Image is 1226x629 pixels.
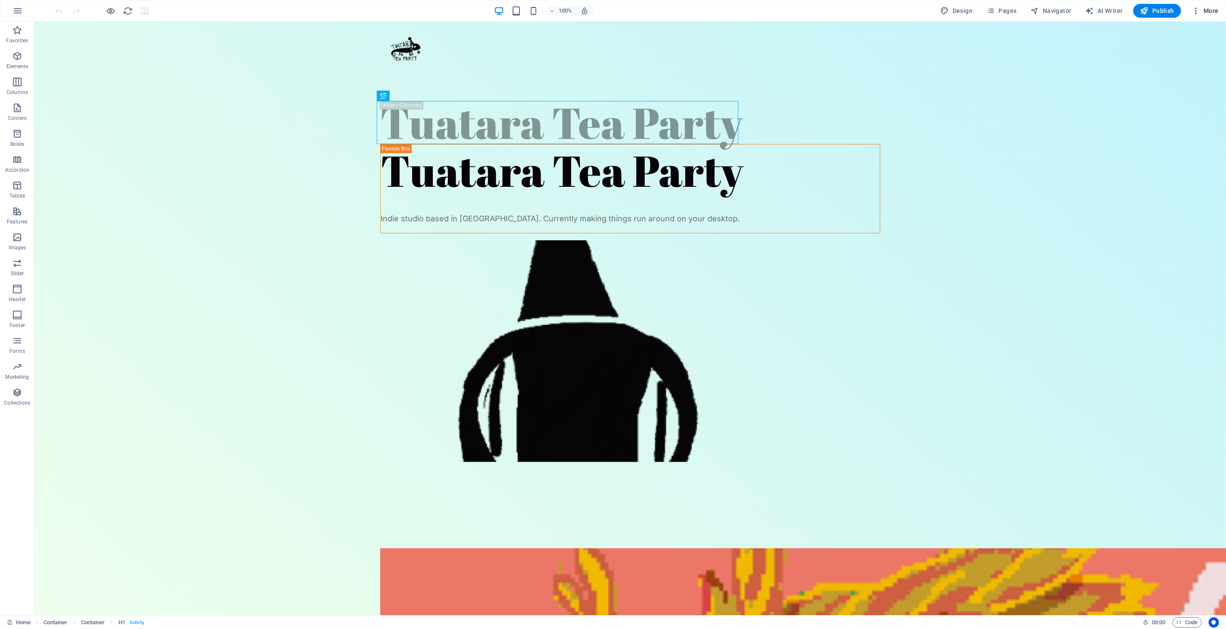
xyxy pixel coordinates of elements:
button: 100% [546,6,576,16]
p: Content [8,115,27,122]
span: Navigator [1031,6,1072,15]
button: More [1188,4,1222,18]
p: Favorites [6,37,28,44]
i: Reload page [123,6,133,16]
span: 00 00 [1152,617,1165,628]
span: Pages [986,6,1016,15]
p: Slider [11,270,24,277]
span: Click to select. Double-click to edit [81,617,105,628]
h6: Session time [1143,617,1166,628]
div: Design (Ctrl+Alt+Y) [937,4,976,18]
p: Collections [4,399,30,406]
button: Design [937,4,976,18]
span: More [1192,6,1219,15]
p: Marketing [5,374,29,381]
span: Click to select. Double-click to edit [44,617,68,628]
span: Click to select. Double-click to edit [119,617,125,628]
button: reload [123,6,133,16]
span: . hide-lg [129,617,144,628]
button: Publish [1133,4,1181,18]
span: Code [1176,617,1198,628]
a: Click to cancel selection. Double-click to open Pages [7,617,31,628]
h6: 100% [559,6,572,16]
span: Design [941,6,973,15]
p: Tables [9,192,25,199]
p: Columns [6,89,28,96]
p: Images [9,244,26,251]
button: Pages [983,4,1020,18]
span: Publish [1140,6,1174,15]
p: Elements [6,63,28,70]
p: Header [9,296,26,303]
p: Features [7,218,28,225]
i: On resize automatically adjust zoom level to fit chosen device. [581,7,589,15]
nav: breadcrumb [44,617,144,628]
p: Forms [9,348,25,355]
span: : [1158,619,1159,626]
button: Usercentrics [1209,617,1219,628]
p: Boxes [10,141,25,148]
p: Accordion [5,167,29,173]
button: AI Writer [1082,4,1126,18]
button: Code [1173,617,1202,628]
button: Navigator [1027,4,1075,18]
p: Footer [9,322,25,329]
span: AI Writer [1085,6,1123,15]
button: Click here to leave preview mode and continue editing [106,6,116,16]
